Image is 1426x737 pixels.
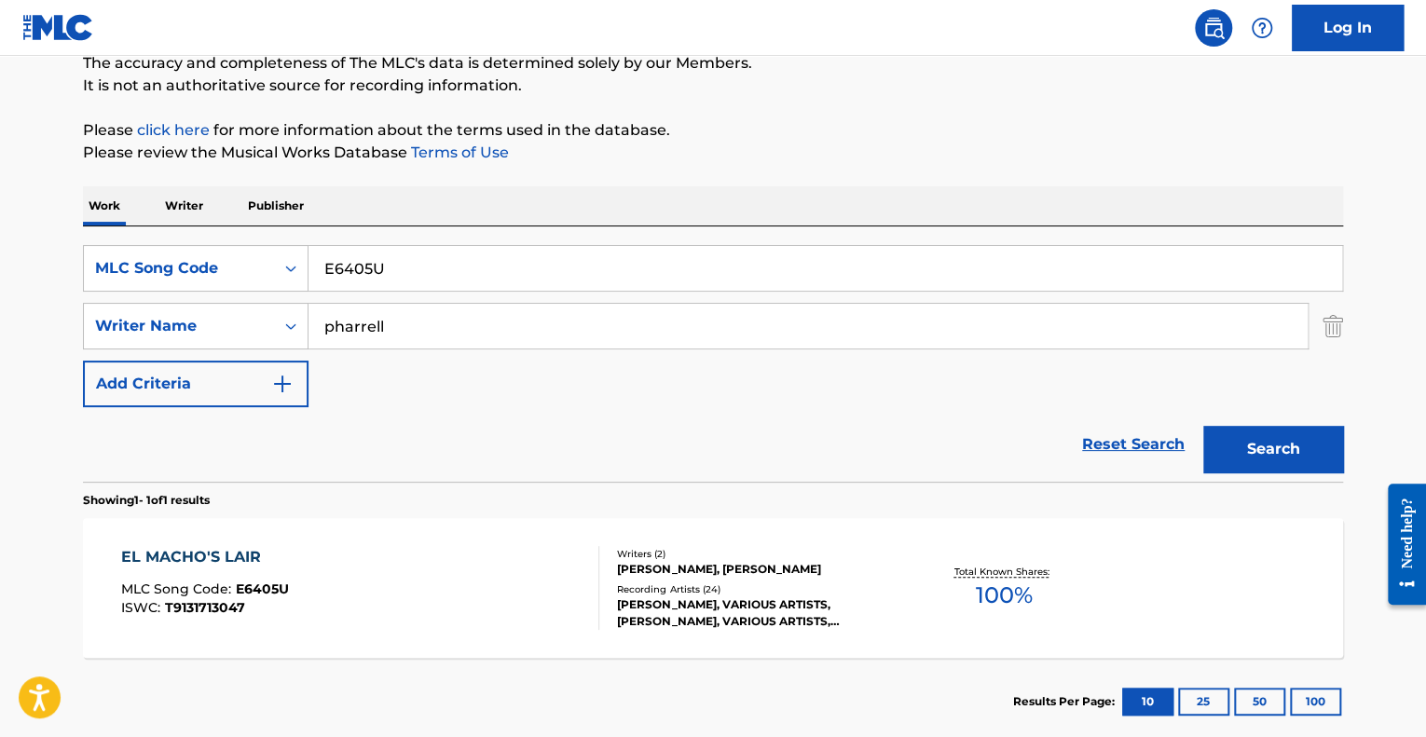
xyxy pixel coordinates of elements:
div: Writers ( 2 ) [617,547,898,561]
img: help [1251,17,1273,39]
p: Results Per Page: [1013,693,1119,710]
img: search [1202,17,1225,39]
button: 10 [1122,688,1173,716]
p: Please review the Musical Works Database [83,142,1343,164]
p: Work [83,186,126,225]
div: Help [1243,9,1281,47]
div: Recording Artists ( 24 ) [617,582,898,596]
button: 50 [1234,688,1285,716]
img: Delete Criterion [1323,303,1343,349]
a: Reset Search [1073,424,1194,465]
a: Log In [1292,5,1404,51]
span: ISWC : [121,599,165,616]
button: Add Criteria [83,361,309,407]
span: 100 % [975,579,1032,612]
div: Writer Name [95,315,263,337]
p: Showing 1 - 1 of 1 results [83,492,210,509]
form: Search Form [83,245,1343,482]
div: MLC Song Code [95,257,263,280]
span: E6405U [236,580,289,597]
p: The accuracy and completeness of The MLC's data is determined solely by our Members. [83,52,1343,75]
div: EL MACHO'S LAIR [121,546,289,568]
a: Public Search [1195,9,1232,47]
a: click here [137,121,210,139]
img: MLC Logo [22,14,94,41]
a: EL MACHO'S LAIRMLC Song Code:E6405UISWC:T9131713047Writers (2)[PERSON_NAME], [PERSON_NAME]Recordi... [83,518,1343,658]
button: 100 [1290,688,1341,716]
button: Search [1203,426,1343,472]
p: Publisher [242,186,309,225]
p: Writer [159,186,209,225]
p: Total Known Shares: [953,565,1053,579]
img: 9d2ae6d4665cec9f34b9.svg [271,373,294,395]
span: MLC Song Code : [121,580,236,597]
a: Terms of Use [407,143,509,161]
span: T9131713047 [165,599,245,616]
div: [PERSON_NAME], VARIOUS ARTISTS, [PERSON_NAME], VARIOUS ARTISTS, [PERSON_NAME] [617,596,898,630]
button: 25 [1178,688,1229,716]
p: Please for more information about the terms used in the database. [83,119,1343,142]
p: It is not an authoritative source for recording information. [83,75,1343,97]
div: [PERSON_NAME], [PERSON_NAME] [617,561,898,578]
iframe: Resource Center [1374,469,1426,619]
